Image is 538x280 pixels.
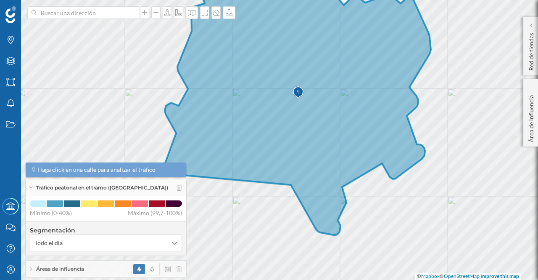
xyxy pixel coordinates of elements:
[444,273,480,279] a: OpenStreetMap
[480,273,519,279] a: Improve this map
[36,184,168,192] span: Tráfico peatonal en el tramo ([GEOGRAPHIC_DATA])
[30,209,72,217] span: Mínimo (0-40%)
[5,6,16,23] img: Geoblink Logo
[30,226,182,235] h4: Segmentación
[527,29,535,71] p: Red de tiendas
[34,239,63,247] span: Todo el día
[415,273,521,280] div: © ©
[128,209,182,217] span: Máximo (99,7-100%)
[37,165,156,174] span: Haga click en una calle para analizar el tráfico
[36,265,84,273] span: Áreas de influencia
[293,84,303,101] img: Marker
[527,92,535,142] p: Área de influencia
[421,273,440,279] a: Mapbox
